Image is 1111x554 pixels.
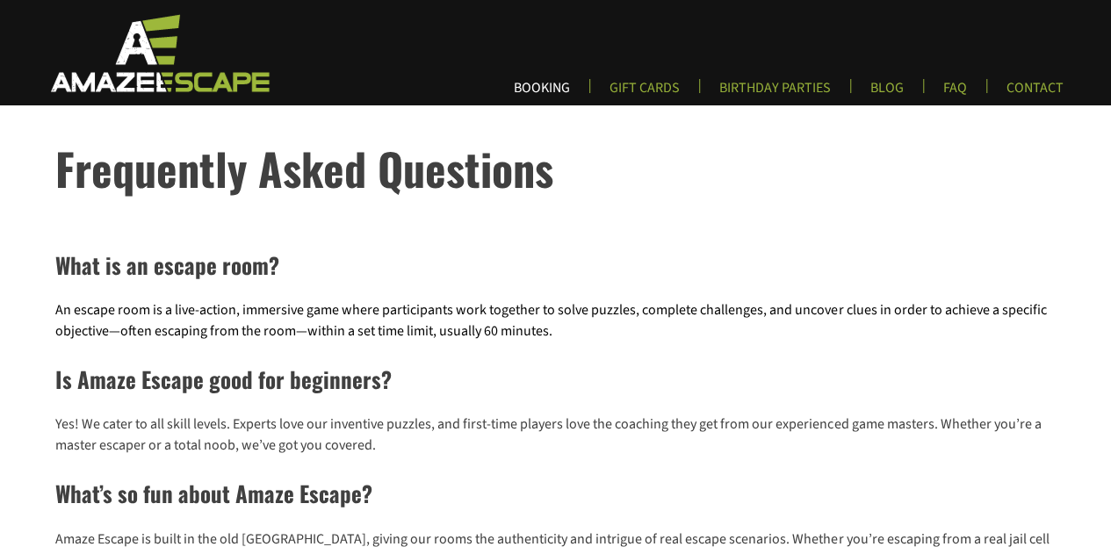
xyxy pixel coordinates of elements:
[992,79,1078,108] a: CONTACT
[595,79,694,108] a: GIFT CARDS
[500,79,584,108] a: BOOKING
[28,12,288,93] img: Escape Room Game in Boston Area
[856,79,918,108] a: BLOG
[55,248,1056,282] h2: What is an escape room?
[55,299,1056,342] p: An escape room is a live-action, immersive game where participants work together to solve puzzles...
[55,477,1056,510] h2: What’s so fun about Amaze Escape?
[55,414,1056,456] p: Yes! We cater to all skill levels. Experts love our inventive puzzles, and first-time players lov...
[55,363,1056,396] h2: Is Amaze Escape good for beginners?
[929,79,981,108] a: FAQ
[55,135,1111,201] h1: Frequently Asked Questions
[705,79,845,108] a: BIRTHDAY PARTIES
